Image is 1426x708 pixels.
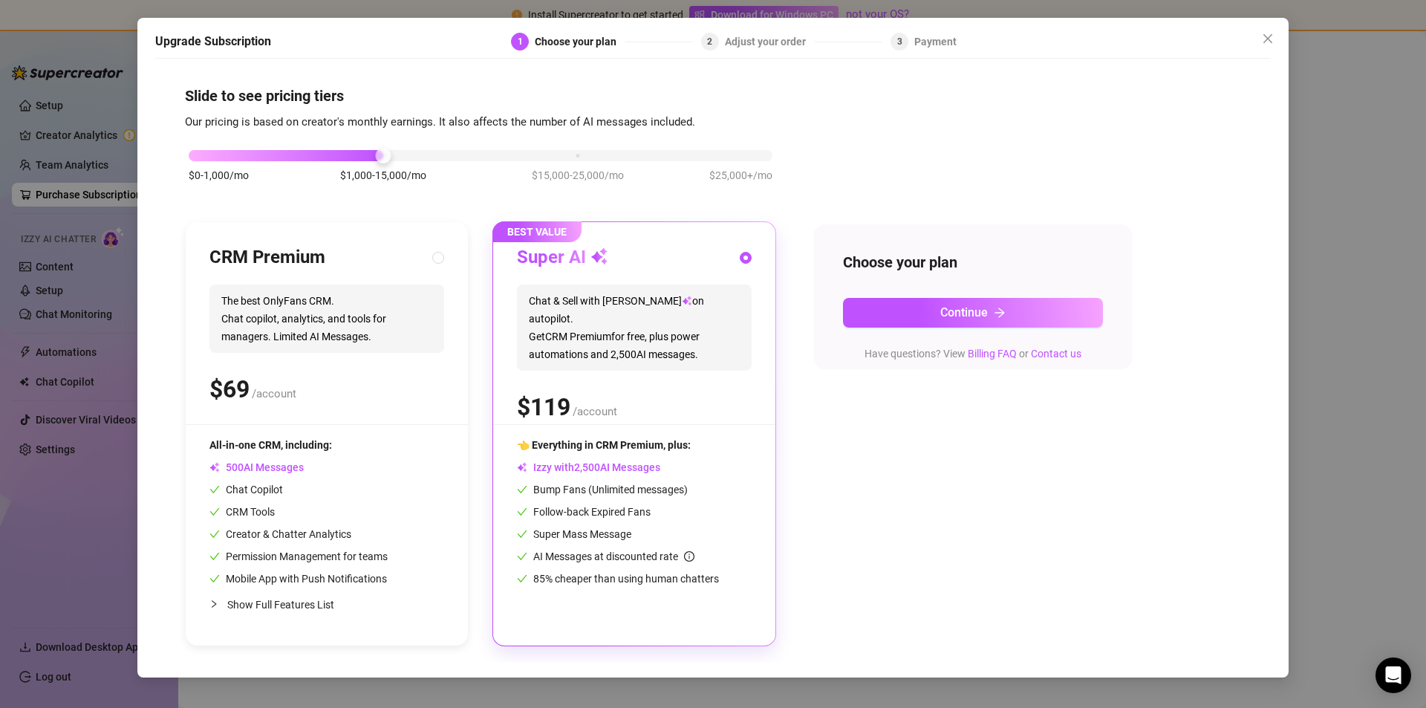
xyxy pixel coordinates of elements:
span: Mobile App with Push Notifications [209,573,387,585]
div: Open Intercom Messenger [1375,657,1411,693]
span: info-circle [684,551,694,562]
span: Continue [940,305,988,319]
a: Contact us [1031,348,1081,360]
div: Payment [914,33,957,51]
span: Creator & Chatter Analytics [209,528,351,540]
span: Bump Fans (Unlimited messages) [517,484,688,496]
span: arrow-right [994,307,1006,319]
span: 1 [518,36,523,47]
div: Adjust your order [725,33,815,51]
h3: CRM Premium [209,246,325,270]
span: CRM Tools [209,506,275,518]
div: Show Full Features List [209,587,444,622]
span: All-in-one CRM, including: [209,439,332,451]
button: Close [1256,27,1280,51]
span: check [517,484,527,495]
span: $0-1,000/mo [189,167,249,184]
div: Choose your plan [535,33,625,51]
span: $15,000-25,000/mo [532,167,624,184]
span: check [517,574,527,584]
span: $ [517,393,570,421]
a: Billing FAQ [968,348,1017,360]
h4: Choose your plan [843,252,1103,273]
span: 👈 Everything in CRM Premium, plus: [517,439,691,451]
span: Close [1256,33,1280,45]
span: Chat & Sell with [PERSON_NAME] on autopilot. Get CRM Premium for free, plus power automations and... [517,285,752,371]
span: AI Messages [209,461,304,473]
span: check [517,529,527,539]
span: Show Full Features List [227,599,334,611]
span: Have questions? View or [865,348,1081,360]
span: AI Messages at discounted rate [533,551,694,562]
span: 2 [707,36,712,47]
button: Continuearrow-right [843,298,1103,328]
span: $25,000+/mo [709,167,772,184]
span: check [517,551,527,562]
h3: Super AI [517,246,608,270]
span: Izzy with AI Messages [517,461,660,473]
span: check [517,507,527,517]
span: check [209,574,220,584]
h5: Upgrade Subscription [155,33,271,51]
span: collapsed [209,600,218,608]
span: check [209,484,220,495]
span: /account [573,405,617,418]
h4: Slide to see pricing tiers [185,85,1241,106]
span: 85% cheaper than using human chatters [517,573,719,585]
span: Super Mass Message [517,528,631,540]
span: Chat Copilot [209,484,283,496]
span: $ [209,375,250,403]
span: Follow-back Expired Fans [517,506,651,518]
span: close [1262,33,1274,45]
span: check [209,507,220,517]
span: /account [252,387,296,400]
span: Our pricing is based on creator's monthly earnings. It also affects the number of AI messages inc... [185,115,695,129]
span: The best OnlyFans CRM. Chat copilot, analytics, and tools for managers. Limited AI Messages. [209,285,444,353]
span: check [209,529,220,539]
span: 3 [897,36,902,47]
span: check [209,551,220,562]
span: BEST VALUE [492,221,582,242]
span: $1,000-15,000/mo [340,167,426,184]
span: Permission Management for teams [209,551,388,562]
